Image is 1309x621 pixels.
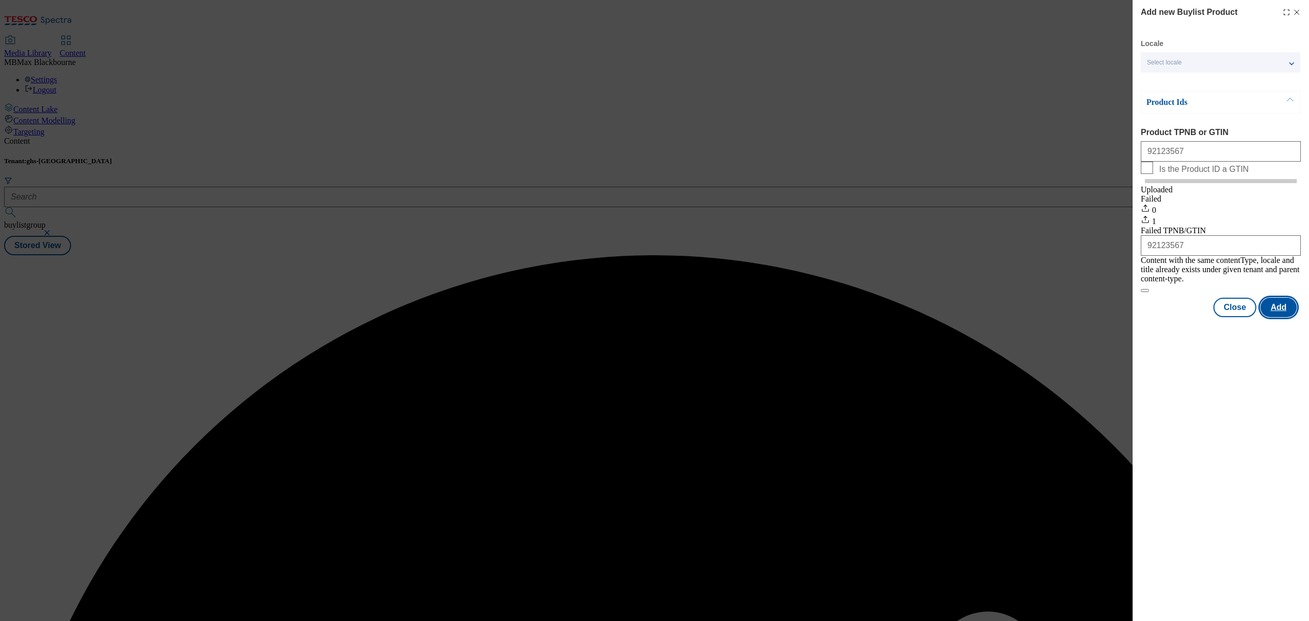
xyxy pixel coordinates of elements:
[1141,52,1300,73] button: Select locale
[1141,41,1163,47] label: Locale
[1147,59,1182,66] span: Select locale
[1141,185,1301,194] div: Uploaded
[1260,298,1297,317] button: Add
[1213,298,1256,317] button: Close
[1141,226,1301,235] div: Failed TPNB/GTIN
[1141,204,1301,215] div: 0
[1141,6,1237,18] h4: Add new Buylist Product
[1141,128,1301,137] label: Product TPNB or GTIN
[1141,256,1301,283] div: Content with the same contentType, locale and title already exists under given tenant and parent ...
[1146,97,1254,107] p: Product Ids
[1141,194,1301,204] div: Failed
[1141,215,1301,226] div: 1
[1159,165,1249,174] span: Is the Product ID a GTIN
[1141,141,1301,162] input: Enter 1 or 20 space separated Product TPNB or GTIN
